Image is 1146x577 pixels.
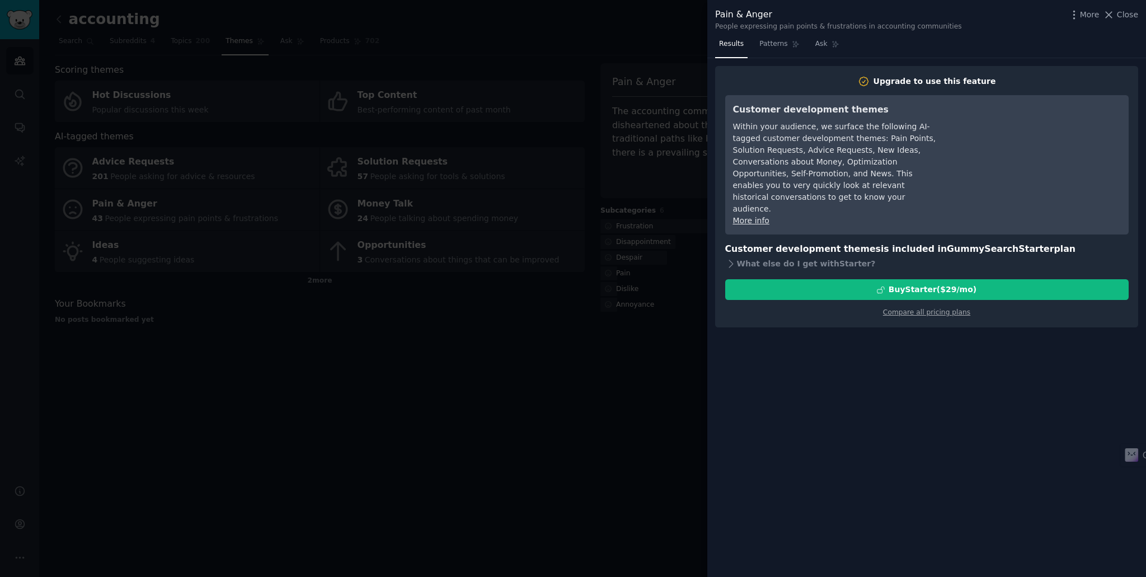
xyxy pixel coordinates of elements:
a: Results [715,35,748,58]
span: More [1080,9,1100,21]
button: More [1068,9,1100,21]
div: People expressing pain points & frustrations in accounting communities [715,22,962,32]
span: Patterns [759,39,787,49]
div: Buy Starter ($ 29 /mo ) [889,284,976,295]
a: Compare all pricing plans [883,308,970,316]
a: More info [733,216,769,225]
div: Upgrade to use this feature [873,76,996,87]
span: Ask [815,39,828,49]
a: Patterns [755,35,803,58]
div: What else do I get with Starter ? [725,256,1129,271]
a: Ask [811,35,843,58]
h3: Customer development themes [733,103,937,117]
span: Results [719,39,744,49]
button: Close [1103,9,1138,21]
div: Pain & Anger [715,8,962,22]
span: GummySearch Starter [947,243,1054,254]
iframe: YouTube video player [953,103,1121,187]
h3: Customer development themes is included in plan [725,242,1129,256]
div: Within your audience, we surface the following AI-tagged customer development themes: Pain Points... [733,121,937,215]
span: Close [1117,9,1138,21]
button: BuyStarter($29/mo) [725,279,1129,300]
